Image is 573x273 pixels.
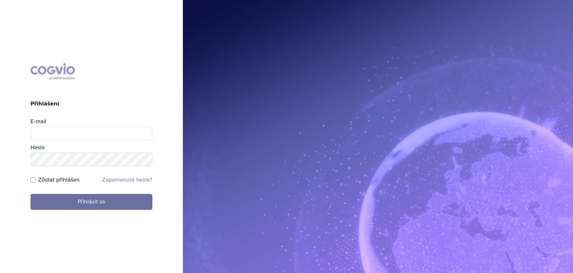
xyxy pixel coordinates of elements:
[30,144,44,150] label: Heslo
[30,194,152,210] button: Přihlásit se
[30,100,152,108] h2: Přihlášení
[30,118,46,124] label: E-mail
[102,177,152,183] a: Zapomenuté heslo?
[30,63,75,80] div: COGVIO
[38,176,80,184] label: Zůstat přihlášen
